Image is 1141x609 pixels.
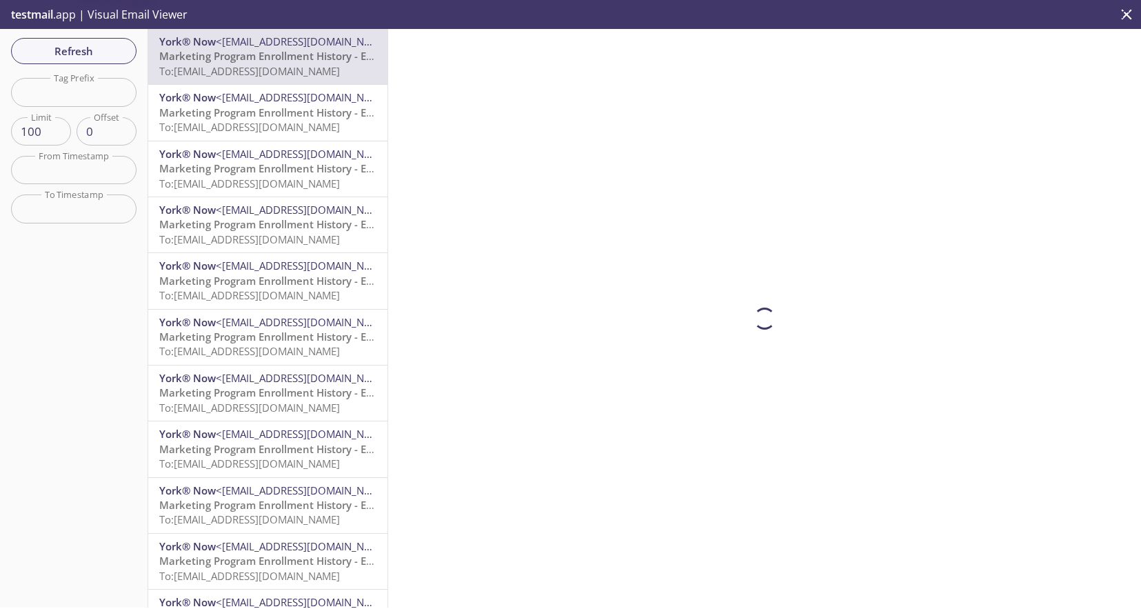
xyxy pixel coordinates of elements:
[159,371,216,385] span: York® Now
[22,42,125,60] span: Refresh
[216,371,394,385] span: <[EMAIL_ADDRESS][DOMAIN_NAME]>
[159,161,454,175] span: Marketing Program Enrollment History - Error Notes Report
[216,595,394,609] span: <[EMAIL_ADDRESS][DOMAIN_NAME]>
[159,177,340,190] span: To: [EMAIL_ADDRESS][DOMAIN_NAME]
[159,274,454,288] span: Marketing Program Enrollment History - Error Notes Report
[216,34,394,48] span: <[EMAIL_ADDRESS][DOMAIN_NAME]>
[148,478,387,533] div: York® Now<[EMAIL_ADDRESS][DOMAIN_NAME]>Marketing Program Enrollment History - Error Notes ReportT...
[159,34,216,48] span: York® Now
[159,569,340,583] span: To: [EMAIL_ADDRESS][DOMAIN_NAME]
[159,315,216,329] span: York® Now
[159,217,454,231] span: Marketing Program Enrollment History - Error Notes Report
[159,512,340,526] span: To: [EMAIL_ADDRESS][DOMAIN_NAME]
[159,64,340,78] span: To: [EMAIL_ADDRESS][DOMAIN_NAME]
[11,7,53,22] span: testmail
[148,29,387,84] div: York® Now<[EMAIL_ADDRESS][DOMAIN_NAME]>Marketing Program Enrollment History - Error Notes ReportT...
[159,120,340,134] span: To: [EMAIL_ADDRESS][DOMAIN_NAME]
[159,259,216,272] span: York® Now
[159,457,340,470] span: To: [EMAIL_ADDRESS][DOMAIN_NAME]
[148,421,387,477] div: York® Now<[EMAIL_ADDRESS][DOMAIN_NAME]>Marketing Program Enrollment History - Error Notes ReportT...
[216,315,394,329] span: <[EMAIL_ADDRESS][DOMAIN_NAME]>
[159,344,340,358] span: To: [EMAIL_ADDRESS][DOMAIN_NAME]
[159,483,216,497] span: York® Now
[159,288,340,302] span: To: [EMAIL_ADDRESS][DOMAIN_NAME]
[159,232,340,246] span: To: [EMAIL_ADDRESS][DOMAIN_NAME]
[148,253,387,308] div: York® Now<[EMAIL_ADDRESS][DOMAIN_NAME]>Marketing Program Enrollment History - Error Notes ReportT...
[216,427,394,441] span: <[EMAIL_ADDRESS][DOMAIN_NAME]>
[159,106,454,119] span: Marketing Program Enrollment History - Error Notes Report
[216,147,394,161] span: <[EMAIL_ADDRESS][DOMAIN_NAME]>
[148,366,387,421] div: York® Now<[EMAIL_ADDRESS][DOMAIN_NAME]>Marketing Program Enrollment History - Error Notes ReportT...
[148,197,387,252] div: York® Now<[EMAIL_ADDRESS][DOMAIN_NAME]>Marketing Program Enrollment History - Error Notes ReportT...
[148,534,387,589] div: York® Now<[EMAIL_ADDRESS][DOMAIN_NAME]>Marketing Program Enrollment History - Error Notes ReportT...
[159,427,216,441] span: York® Now
[216,539,394,553] span: <[EMAIL_ADDRESS][DOMAIN_NAME]>
[159,90,216,104] span: York® Now
[159,401,340,415] span: To: [EMAIL_ADDRESS][DOMAIN_NAME]
[159,554,454,568] span: Marketing Program Enrollment History - Error Notes Report
[11,38,137,64] button: Refresh
[159,49,454,63] span: Marketing Program Enrollment History - Error Notes Report
[216,90,394,104] span: <[EMAIL_ADDRESS][DOMAIN_NAME]>
[159,595,216,609] span: York® Now
[159,386,454,399] span: Marketing Program Enrollment History - Error Notes Report
[216,483,394,497] span: <[EMAIL_ADDRESS][DOMAIN_NAME]>
[159,539,216,553] span: York® Now
[216,259,394,272] span: <[EMAIL_ADDRESS][DOMAIN_NAME]>
[159,147,216,161] span: York® Now
[159,442,454,456] span: Marketing Program Enrollment History - Error Notes Report
[216,203,394,217] span: <[EMAIL_ADDRESS][DOMAIN_NAME]>
[159,330,454,343] span: Marketing Program Enrollment History - Error Notes Report
[159,498,454,512] span: Marketing Program Enrollment History - Error Notes Report
[148,141,387,197] div: York® Now<[EMAIL_ADDRESS][DOMAIN_NAME]>Marketing Program Enrollment History - Error Notes ReportT...
[148,85,387,140] div: York® Now<[EMAIL_ADDRESS][DOMAIN_NAME]>Marketing Program Enrollment History - Error Notes ReportT...
[148,310,387,365] div: York® Now<[EMAIL_ADDRESS][DOMAIN_NAME]>Marketing Program Enrollment History - Error Notes ReportT...
[159,203,216,217] span: York® Now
